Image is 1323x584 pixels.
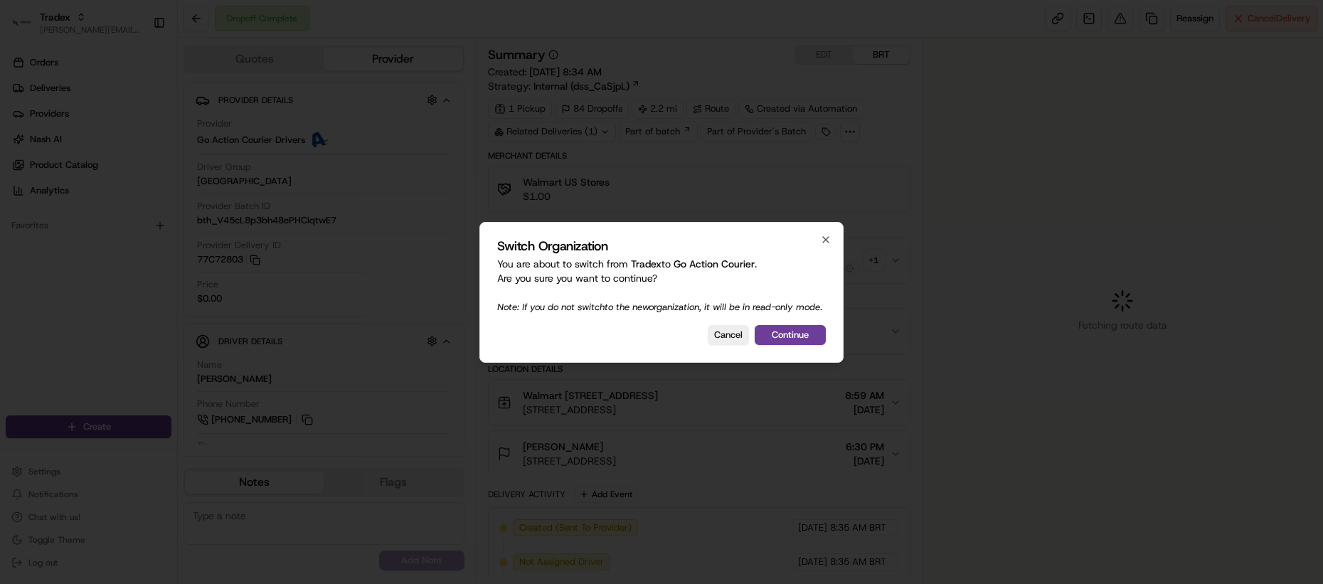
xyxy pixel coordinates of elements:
p: You are about to switch from to . Are you sure you want to continue? [497,257,826,314]
h2: Switch Organization [497,240,826,253]
span: Go Action Courier [674,258,755,270]
button: Cancel [708,325,749,345]
span: Pylon [142,78,172,89]
span: Tradex [631,258,661,270]
button: Continue [755,325,826,345]
a: Powered byPylon [100,78,172,89]
span: Note: If you do not switch to the new organization, it will be in read-only mode. [497,301,822,313]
